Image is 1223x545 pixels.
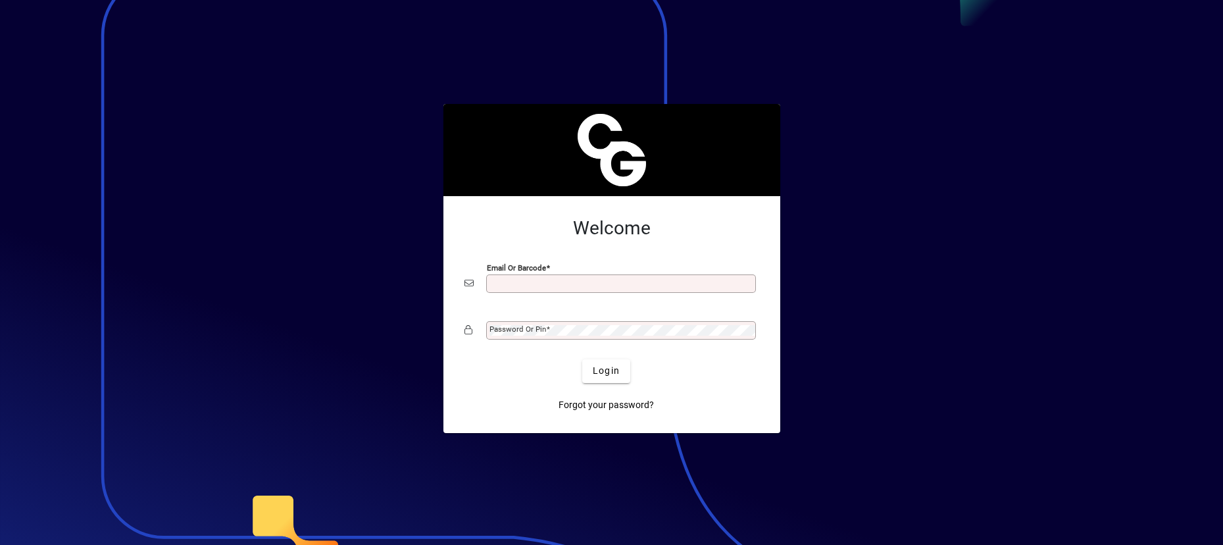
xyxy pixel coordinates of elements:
button: Login [582,359,630,383]
a: Forgot your password? [553,394,659,417]
mat-label: Password or Pin [489,324,546,334]
span: Forgot your password? [559,398,654,412]
span: Login [593,364,620,378]
mat-label: Email or Barcode [487,263,546,272]
h2: Welcome [464,217,759,240]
